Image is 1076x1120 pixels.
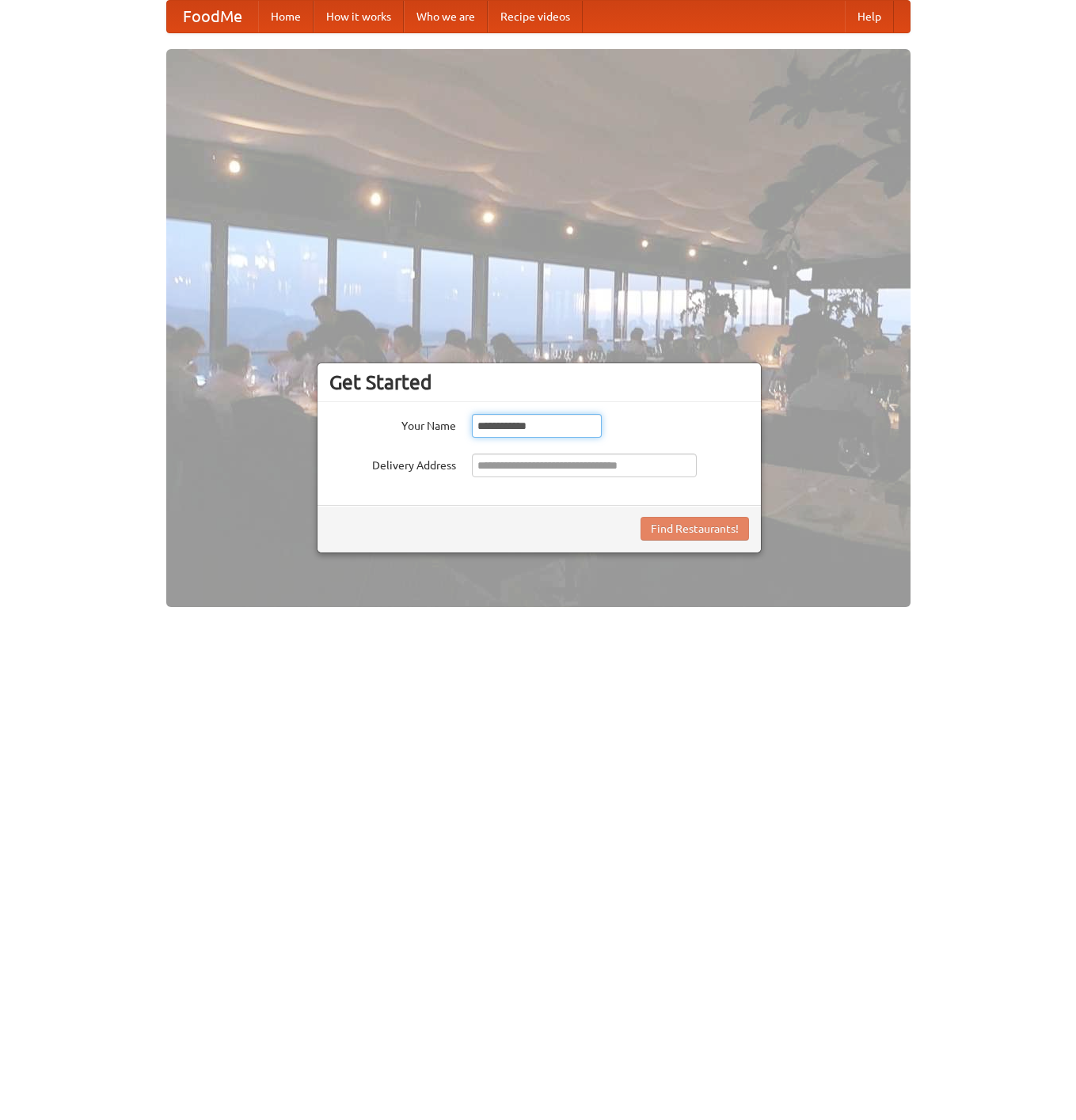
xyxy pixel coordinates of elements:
[329,454,456,473] label: Delivery Address
[488,1,583,32] a: Recipe videos
[258,1,314,32] a: Home
[314,1,404,32] a: How it works
[329,370,749,394] h3: Get Started
[845,1,894,32] a: Help
[641,517,749,541] button: Find Restaurants!
[404,1,488,32] a: Who we are
[167,1,258,32] a: FoodMe
[329,414,456,434] label: Your Name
